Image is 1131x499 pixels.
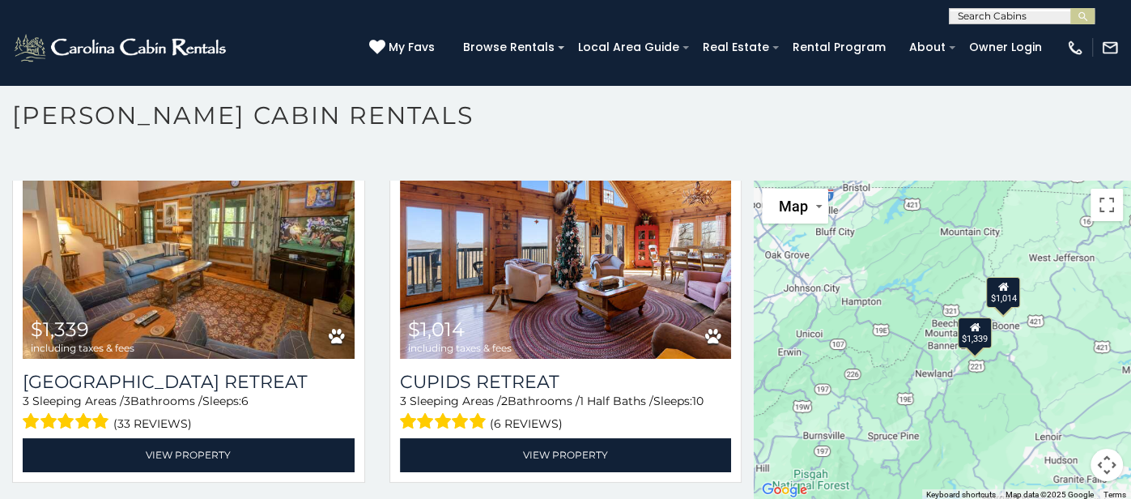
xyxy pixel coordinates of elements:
[408,318,465,341] span: $1,014
[23,137,355,359] a: Boulder Falls Retreat $1,339 including taxes & fees
[784,35,894,60] a: Rental Program
[369,39,439,57] a: My Favs
[762,189,828,224] button: Change map style
[113,413,192,434] span: (33 reviews)
[1066,39,1084,57] img: phone-regular-white.png
[901,35,954,60] a: About
[570,35,687,60] a: Local Area Guide
[23,438,355,471] a: View Property
[490,413,563,434] span: (6 reviews)
[580,394,653,408] span: 1 Half Baths /
[400,137,732,359] img: Cupids Retreat
[1103,490,1126,499] a: Terms (opens in new tab)
[400,371,732,393] a: Cupids Retreat
[23,371,355,393] a: [GEOGRAPHIC_DATA] Retreat
[31,318,89,341] span: $1,339
[400,438,732,471] a: View Property
[31,343,134,353] span: including taxes & fees
[1091,449,1123,481] button: Map camera controls
[124,394,130,408] span: 3
[501,394,508,408] span: 2
[455,35,563,60] a: Browse Rentals
[400,137,732,359] a: Cupids Retreat $1,014 including taxes & fees
[23,371,355,393] h3: Boulder Falls Retreat
[23,394,29,408] span: 3
[23,393,355,434] div: Sleeping Areas / Bathrooms / Sleeps:
[400,394,406,408] span: 3
[958,317,992,348] div: $1,339
[961,35,1050,60] a: Owner Login
[778,198,807,215] span: Map
[1091,189,1123,221] button: Toggle fullscreen view
[1006,490,1094,499] span: Map data ©2025 Google
[23,137,355,359] img: Boulder Falls Retreat
[692,394,704,408] span: 10
[987,277,1021,308] div: $1,014
[408,343,512,353] span: including taxes & fees
[12,32,231,64] img: White-1-2.png
[1101,39,1119,57] img: mail-regular-white.png
[695,35,777,60] a: Real Estate
[389,39,435,56] span: My Favs
[241,394,249,408] span: 6
[400,393,732,434] div: Sleeping Areas / Bathrooms / Sleeps:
